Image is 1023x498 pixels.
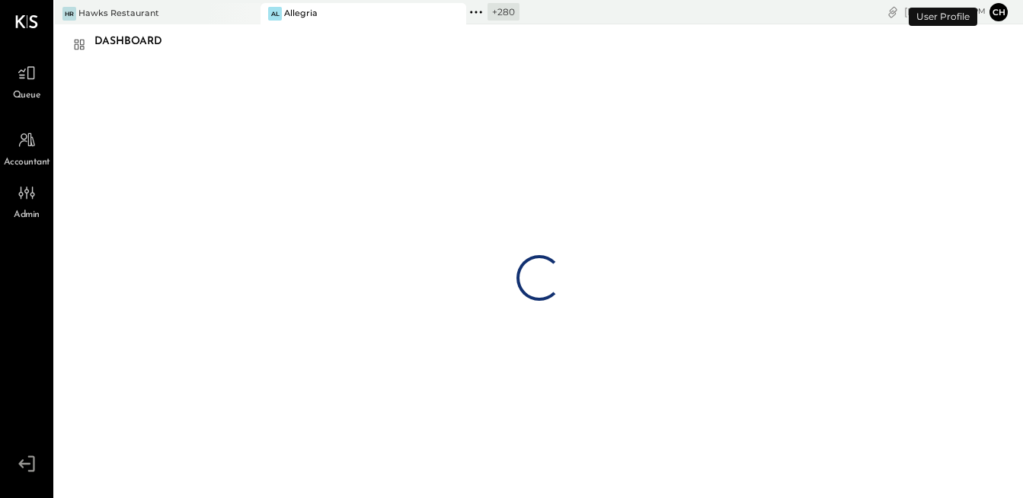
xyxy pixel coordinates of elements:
div: HR [62,7,76,21]
div: copy link [885,4,900,20]
div: User Profile [909,8,977,26]
a: Accountant [1,126,53,170]
div: Hawks Restaurant [78,8,159,20]
span: Accountant [4,156,50,170]
a: Admin [1,178,53,222]
div: + 280 [488,3,519,21]
span: 9 : 18 [940,5,970,19]
div: Dashboard [94,30,177,54]
button: Ch [989,3,1008,21]
span: pm [973,6,986,17]
div: [DATE] [904,5,986,19]
div: Al [268,7,282,21]
span: Queue [13,89,41,103]
div: Allegria [284,8,318,20]
a: Queue [1,59,53,103]
span: Admin [14,209,40,222]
